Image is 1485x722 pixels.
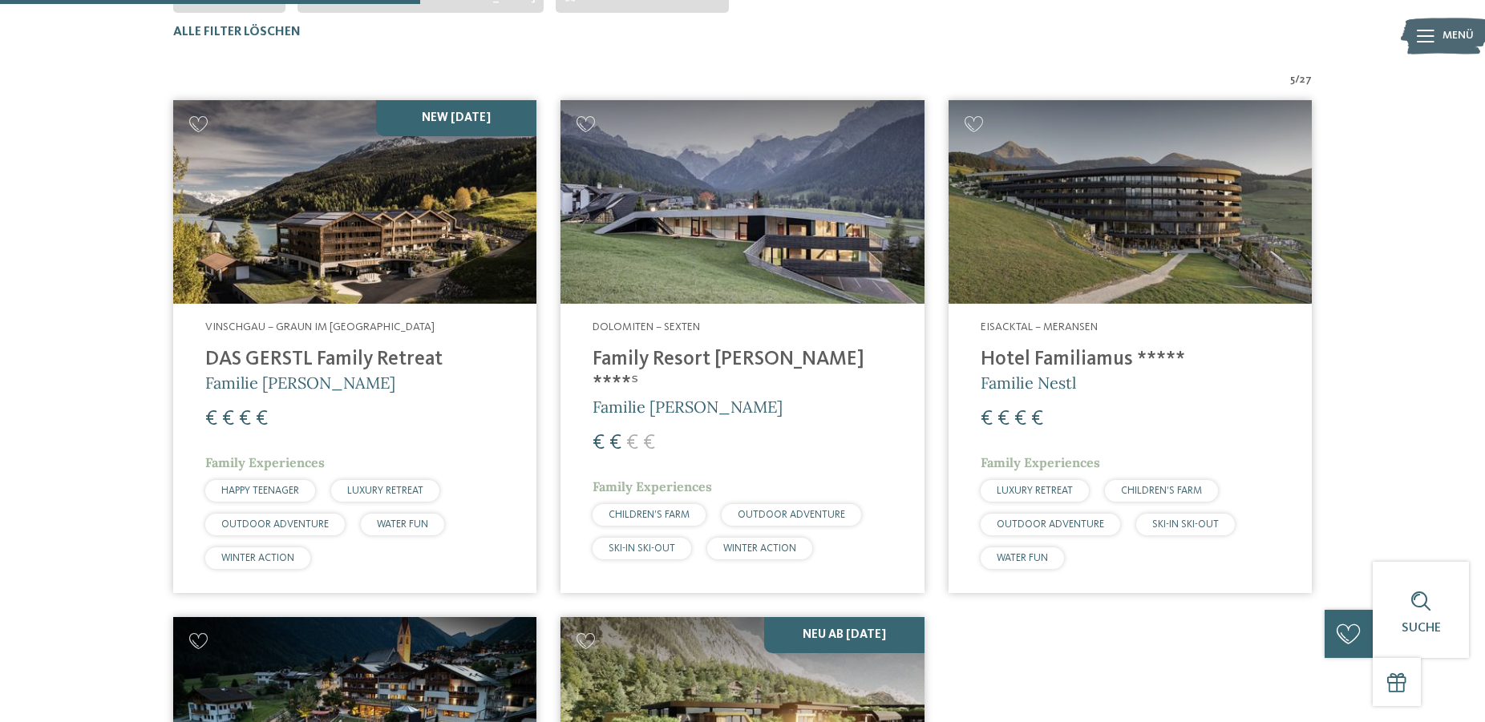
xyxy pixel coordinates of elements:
a: Familienhotels gesucht? Hier findet ihr die besten! Eisacktal – Meransen Hotel Familiamus ***** F... [949,100,1312,593]
span: Dolomiten – Sexten [593,321,700,333]
span: € [609,433,621,454]
img: Familienhotels gesucht? Hier findet ihr die besten! [949,100,1312,305]
span: € [626,433,638,454]
span: € [256,409,268,430]
span: CHILDREN’S FARM [609,510,690,520]
span: WATER FUN [377,519,428,530]
span: € [205,409,217,430]
span: 5 [1290,72,1295,88]
span: 27 [1300,72,1312,88]
span: € [222,409,234,430]
span: OUTDOOR ADVENTURE [221,519,329,530]
span: Vinschgau – Graun im [GEOGRAPHIC_DATA] [205,321,435,333]
span: LUXURY RETREAT [347,486,423,496]
span: € [1014,409,1026,430]
span: € [239,409,251,430]
span: Suche [1402,622,1441,635]
span: € [997,409,1010,430]
span: € [643,433,655,454]
h4: Family Resort [PERSON_NAME] ****ˢ [593,348,892,396]
span: Familie [PERSON_NAME] [205,373,395,393]
span: SKI-IN SKI-OUT [1152,519,1219,530]
span: OUTDOOR ADVENTURE [738,510,845,520]
img: Family Resort Rainer ****ˢ [560,100,924,305]
span: Family Experiences [981,454,1100,470]
span: Familie [PERSON_NAME] [593,397,783,417]
span: LUXURY RETREAT [997,486,1073,496]
span: SKI-IN SKI-OUT [609,543,675,554]
span: Alle Filter löschen [173,26,301,38]
span: € [981,409,993,430]
img: Familienhotels gesucht? Hier findet ihr die besten! [173,100,536,305]
span: OUTDOOR ADVENTURE [997,519,1104,530]
a: Familienhotels gesucht? Hier findet ihr die besten! NEW [DATE] Vinschgau – Graun im [GEOGRAPHIC_D... [173,100,536,593]
span: WINTER ACTION [221,553,294,563]
a: Familienhotels gesucht? Hier findet ihr die besten! Dolomiten – Sexten Family Resort [PERSON_NAME... [560,100,924,593]
span: Eisacktal – Meransen [981,321,1098,333]
span: Family Experiences [205,454,325,470]
span: CHILDREN’S FARM [1121,486,1202,496]
span: HAPPY TEENAGER [221,486,299,496]
h4: DAS GERSTL Family Retreat [205,348,504,372]
span: / [1295,72,1300,88]
span: Familie Nestl [981,373,1076,393]
span: Family Experiences [593,478,712,494]
span: € [1031,409,1043,430]
span: WINTER ACTION [723,543,796,554]
span: WATER FUN [997,553,1048,563]
span: € [593,433,605,454]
